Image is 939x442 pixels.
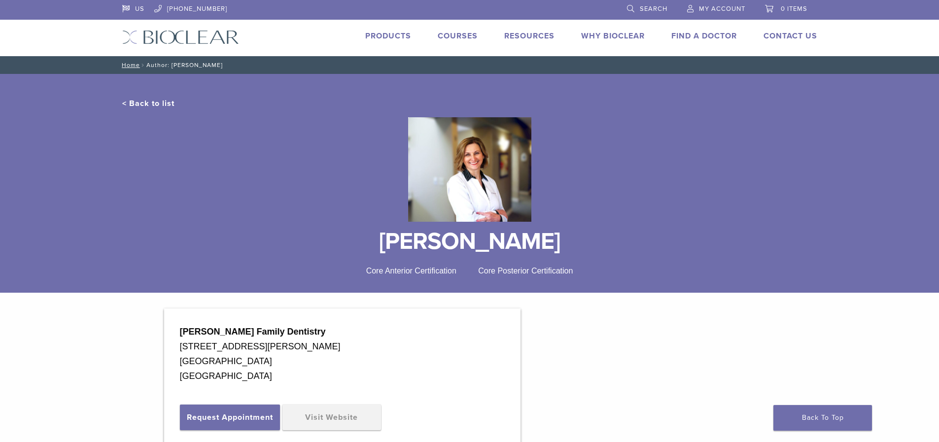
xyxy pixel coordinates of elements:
[122,99,174,108] a: < Back to list
[180,354,505,383] div: [GEOGRAPHIC_DATA] [GEOGRAPHIC_DATA]
[764,31,817,41] a: Contact Us
[699,5,745,13] span: My Account
[504,31,555,41] a: Resources
[408,117,531,222] img: Bioclear
[119,62,140,68] a: Home
[122,230,817,253] h1: [PERSON_NAME]
[365,31,411,41] a: Products
[180,339,505,354] div: [STREET_ADDRESS][PERSON_NAME]
[282,405,381,430] a: Visit Website
[581,31,645,41] a: Why Bioclear
[180,327,326,337] strong: [PERSON_NAME] Family Dentistry
[640,5,667,13] span: Search
[671,31,737,41] a: Find A Doctor
[438,31,478,41] a: Courses
[122,30,239,44] img: Bioclear
[180,405,280,430] button: Request Appointment
[773,405,872,431] a: Back To Top
[140,63,146,68] span: /
[115,56,825,74] nav: Author: [PERSON_NAME]
[366,267,456,275] span: Core Anterior Certification
[478,267,573,275] span: Core Posterior Certification
[781,5,807,13] span: 0 items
